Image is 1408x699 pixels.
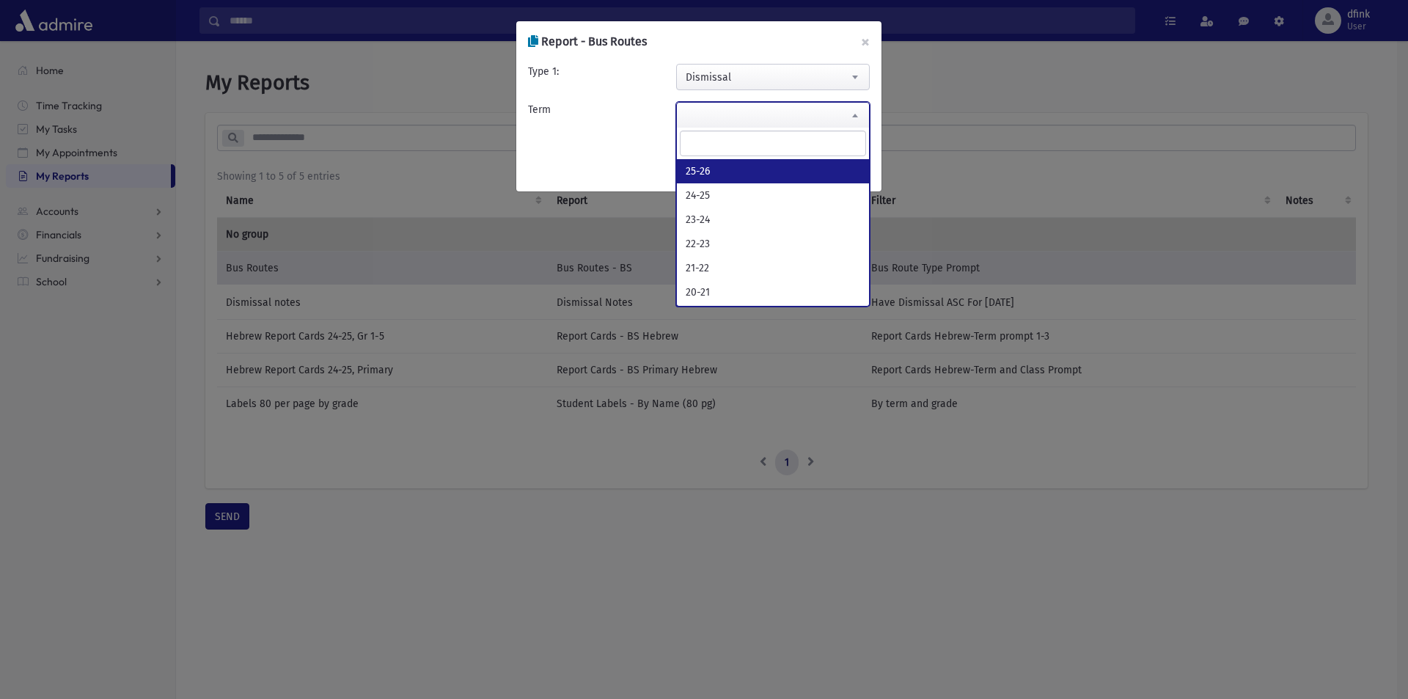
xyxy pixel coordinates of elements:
[528,33,647,51] h6: Report - Bus Routes
[677,256,869,280] li: 21-22
[677,280,869,304] li: 20-21
[677,208,869,232] li: 23-24
[677,232,869,256] li: 22-23
[676,64,870,90] span: Dismissal
[677,304,869,329] li: 19-20
[677,183,869,208] li: 24-25
[849,21,881,62] button: ×
[528,64,559,79] label: Type 1:
[528,102,551,117] label: Term
[677,65,869,91] span: Dismissal
[677,159,869,183] li: 25-26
